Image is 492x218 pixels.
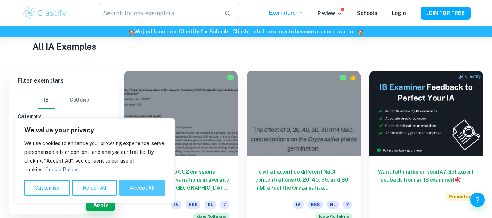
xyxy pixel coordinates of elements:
img: Thumbnail [369,71,483,156]
span: ESS [308,201,323,209]
p: We value your privacy [24,126,165,135]
span: IA [293,201,304,209]
h6: To what extent do diPerent NaCl concentrations (0, 20, 40, 60, and 80 mM) aPect the Oryza sativa ... [255,168,352,192]
img: Marked [339,74,347,82]
span: HL [327,201,339,209]
span: Promoted [446,193,475,201]
span: IA [171,201,181,209]
span: SL [205,201,216,209]
h6: Category [17,112,109,120]
span: 🎯 [454,177,461,183]
p: We use cookies to enhance your browsing experience, serve personalised ads or content, and analys... [24,139,165,174]
button: College [70,91,89,109]
h1: All IA Examples [32,40,460,53]
div: Filter type choice [38,91,89,109]
button: Customise [24,180,70,196]
p: Review [318,9,342,17]
button: JOIN FOR FREE [421,7,471,20]
h6: Filter exemplars [9,71,118,91]
span: ESS [186,201,200,209]
button: IB [38,91,55,109]
span: 7 [220,201,229,209]
img: Marked [227,74,234,82]
button: Help and Feedback [470,193,485,207]
a: here [245,29,256,35]
h6: To what extent do CO2 emissions contribute to the variations in average temperatures in [GEOGRAPH... [133,168,229,192]
button: Apply [86,198,115,211]
a: Schools [357,10,377,16]
span: 🏫 [128,29,134,35]
h6: Want full marks on your IA ? Get expert feedback from an IB examiner! [378,168,475,184]
button: Reject All [72,180,117,196]
a: Cookie Policy [45,166,78,173]
input: Search for any exemplars... [98,3,218,23]
div: Premium [350,74,357,82]
h6: We just launched Clastify for Schools. Click to learn how to become a school partner. [1,28,491,36]
span: 7 [343,201,352,209]
button: Accept All [119,180,165,196]
span: 🏫 [358,29,364,35]
img: Clastify logo [22,6,68,20]
p: Exemplars [269,9,303,17]
div: We value your privacy [15,118,175,203]
a: Login [392,10,406,16]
